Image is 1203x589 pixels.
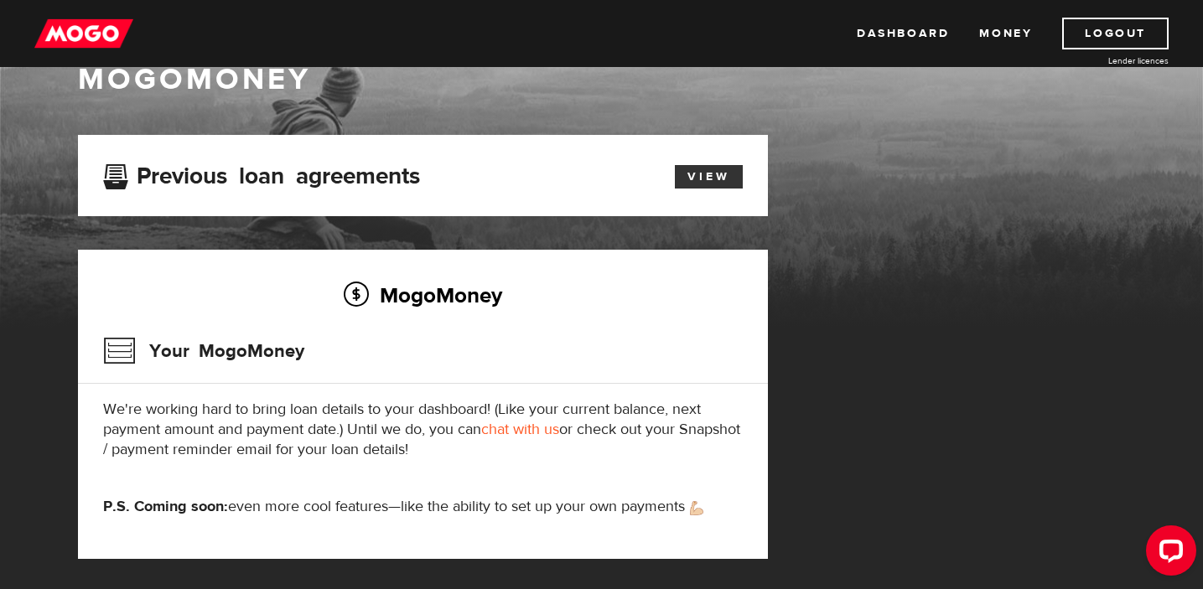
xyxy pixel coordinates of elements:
strong: P.S. Coming soon: [103,497,228,516]
img: mogo_logo-11ee424be714fa7cbb0f0f49df9e16ec.png [34,18,133,49]
a: View [675,165,743,189]
h3: Your MogoMoney [103,329,304,373]
h1: MogoMoney [78,62,1126,97]
a: Logout [1062,18,1169,49]
p: even more cool features—like the ability to set up your own payments [103,497,743,517]
a: Money [979,18,1032,49]
iframe: LiveChat chat widget [1133,519,1203,589]
a: chat with us [481,420,559,439]
h2: MogoMoney [103,277,743,313]
img: strong arm emoji [690,501,703,515]
a: Lender licences [1043,54,1169,67]
p: We're working hard to bring loan details to your dashboard! (Like your current balance, next paym... [103,400,743,460]
a: Dashboard [857,18,949,49]
h3: Previous loan agreements [103,163,420,184]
